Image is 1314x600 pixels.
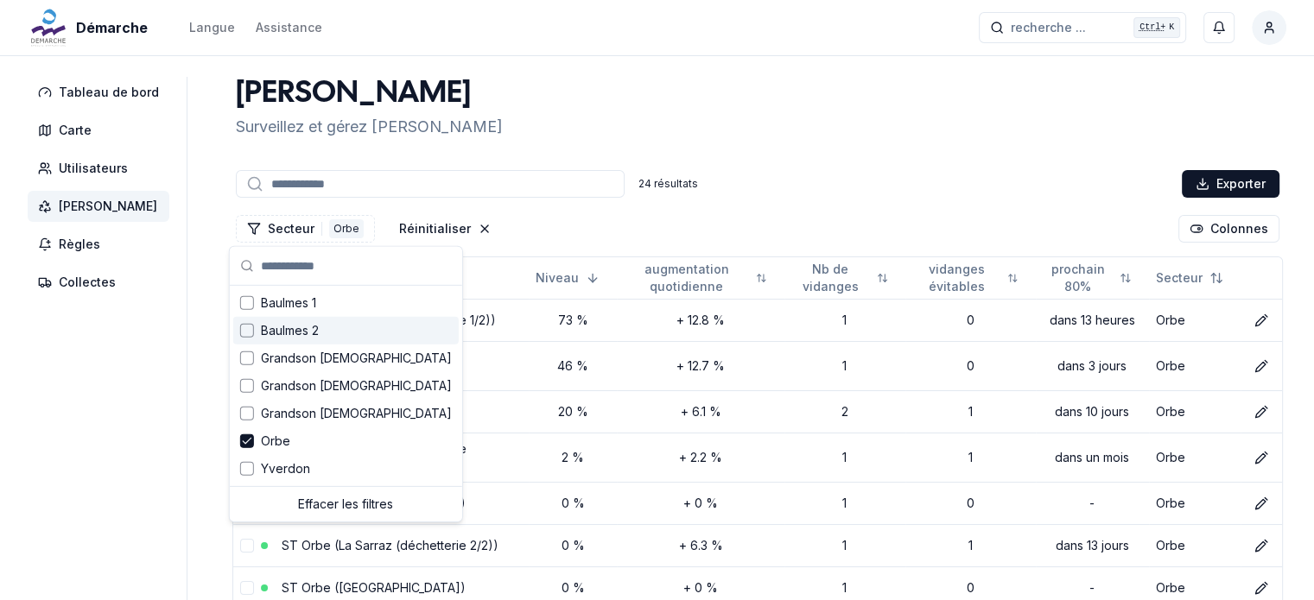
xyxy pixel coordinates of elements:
button: Langue [189,17,235,38]
h1: [PERSON_NAME] [236,77,503,111]
div: dans 10 jours [1043,403,1142,420]
span: Collectes [59,274,116,291]
td: Orbe [1149,341,1241,390]
div: + 12.8 % [624,312,778,329]
td: Orbe [1149,482,1241,524]
div: + 0 % [624,495,778,512]
button: select-row [240,581,254,595]
span: Secteur [1156,269,1203,287]
div: 1 [912,537,1029,554]
button: Not sorted. Click to sort ascending. [902,264,1029,292]
span: Carte [59,122,92,139]
div: 24 résultats [638,177,698,191]
button: Filtrer les lignes [236,215,375,243]
div: 0 % [536,495,610,512]
span: Tableau de bord [59,84,159,101]
div: 1 [791,312,898,329]
div: + 6.1 % [624,403,778,420]
div: 46 % [536,357,610,375]
div: 1 [791,579,898,597]
div: + 2.2 % [624,449,778,466]
div: 1 [791,357,898,375]
a: Règles [28,229,176,260]
span: augmentation quotidienne [624,261,749,295]
a: ST Orbe (La Sarraz (déchetterie 2/2)) [282,538,498,553]
button: Réinitialiser les filtres [389,215,502,243]
div: - [1043,579,1142,597]
a: Utilisateurs [28,153,176,184]
div: 2 [791,403,898,420]
div: + 12.7 % [624,357,778,375]
span: Utilisateurs [59,160,128,177]
div: Effacer les filtres [233,490,459,518]
td: Orbe [1149,524,1241,566]
td: Orbe [1149,299,1241,341]
button: select-row [240,539,254,553]
div: 73 % [536,312,610,329]
span: prochain 80% [1043,261,1114,295]
div: 0 % [536,579,610,597]
a: Carte [28,115,176,146]
div: + 6.3 % [624,537,778,554]
div: 20 % [536,403,610,420]
button: Not sorted. Click to sort ascending. [1032,264,1142,292]
div: 0 [912,357,1029,375]
td: Orbe [1149,433,1241,482]
div: dans 3 jours [1043,357,1142,375]
button: Not sorted. Click to sort ascending. [1146,264,1234,292]
td: Orbe [1149,390,1241,433]
a: [PERSON_NAME] [28,191,176,222]
p: Surveillez et gérez [PERSON_NAME] [236,115,503,139]
span: Orbe [261,433,290,450]
a: Démarche [28,17,155,38]
div: 1 [791,495,898,512]
div: 1 [912,449,1029,466]
div: 2 % [536,449,610,466]
span: Nb de vidanges [791,261,870,295]
div: 0 [912,579,1029,597]
div: Langue [189,19,235,36]
button: Not sorted. Click to sort ascending. [613,264,778,292]
span: Grandson [DEMOGRAPHIC_DATA] [261,405,452,422]
a: Assistance [256,17,322,38]
span: vidanges évitables [912,261,1001,295]
div: 1 [791,449,898,466]
span: Yverdon [261,460,310,477]
div: dans 13 jours [1043,537,1142,554]
img: Démarche Logo [28,7,69,48]
div: Orbe [329,219,364,238]
a: Collectes [28,267,176,298]
div: 0 % [536,537,610,554]
a: Tableau de bord [28,77,176,108]
span: Démarche [76,17,148,38]
button: Not sorted. Click to sort ascending. [781,264,898,292]
a: ST Orbe ([GEOGRAPHIC_DATA]) [282,580,466,595]
span: [PERSON_NAME] [59,198,157,215]
span: recherche ... [1011,19,1086,36]
span: Grandson [DEMOGRAPHIC_DATA] [261,377,452,395]
div: 1 [791,537,898,554]
div: dans un mois [1043,449,1142,466]
div: - [1043,495,1142,512]
span: Baulmes 2 [261,322,319,339]
span: Règles [59,236,100,253]
div: 0 [912,312,1029,329]
button: Sorted descending. Click to sort ascending. [525,264,610,292]
div: 0 [912,495,1029,512]
button: recherche ...Ctrl+K [979,12,1186,43]
span: Grandson [DEMOGRAPHIC_DATA] [261,350,452,367]
button: Cocher les colonnes [1178,215,1279,243]
div: dans 13 heures [1043,312,1142,329]
div: + 0 % [624,579,778,597]
button: Exporter [1182,170,1279,198]
span: Niveau [536,269,579,287]
span: Baulmes 1 [261,294,316,312]
div: 1 [912,403,1029,420]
